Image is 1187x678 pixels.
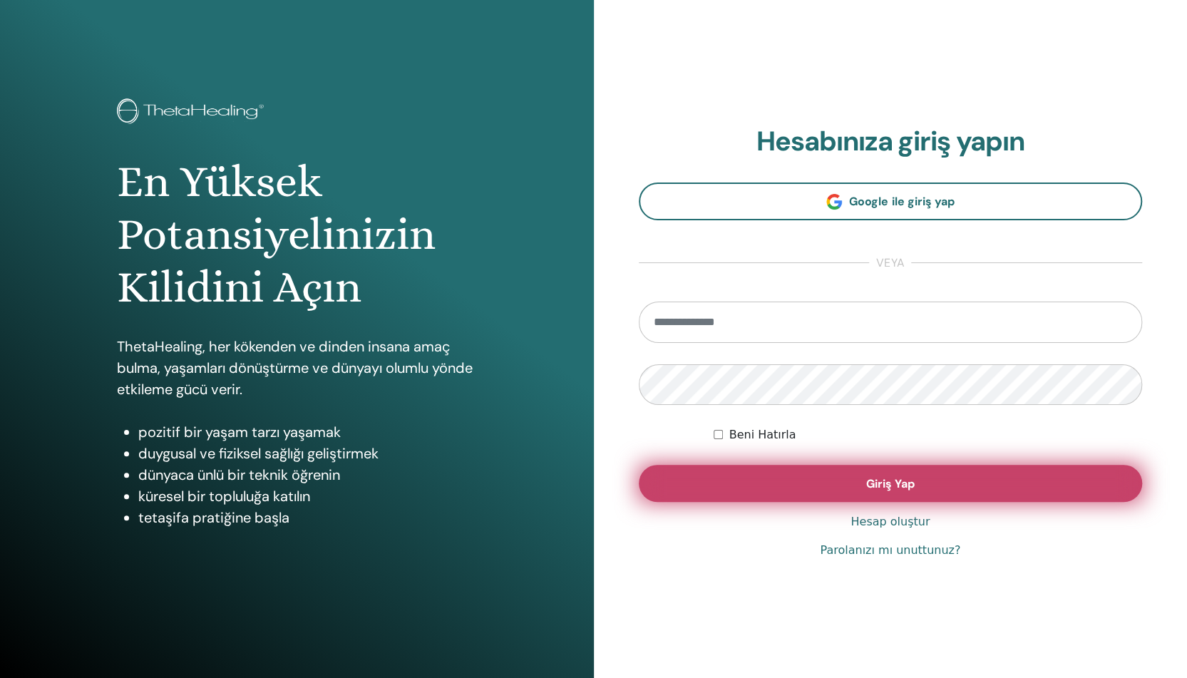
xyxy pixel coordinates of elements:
span: veya [869,255,911,272]
p: ThetaHealing, her kökenden ve dinden insana amaç bulma, yaşamları dönüştürme ve dünyayı olumlu yö... [117,336,477,400]
a: Hesap oluştur [851,513,930,530]
div: Keep me authenticated indefinitely or until I manually logout [714,426,1142,443]
span: Google ile giriş yap [849,194,954,209]
a: Google ile giriş yap [639,183,1143,220]
li: tetaşifa pratiğine başla [138,507,477,528]
button: Giriş Yap [639,465,1143,502]
h2: Hesabınıza giriş yapın [639,125,1143,158]
span: Giriş Yap [866,476,915,491]
li: duygusal ve fiziksel sağlığı geliştirmek [138,443,477,464]
li: küresel bir topluluğa katılın [138,486,477,507]
label: Beni Hatırla [729,426,796,443]
a: Parolanızı mı unuttunuz? [820,542,960,559]
li: dünyaca ünlü bir teknik öğrenin [138,464,477,486]
h1: En Yüksek Potansiyelinizin Kilidini Açın [117,155,477,314]
li: pozitif bir yaşam tarzı yaşamak [138,421,477,443]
